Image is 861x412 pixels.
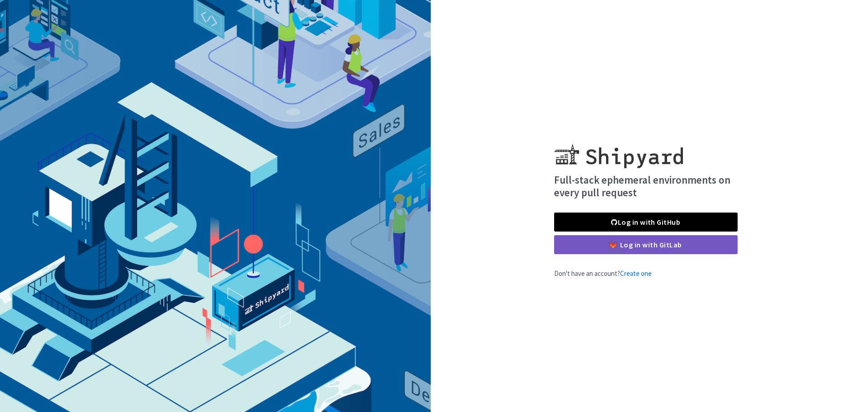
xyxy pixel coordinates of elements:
a: Create one [620,269,652,278]
img: gitlab-color.svg [610,242,616,248]
img: Shipyard logo [554,133,683,168]
a: Log in with GitLab [554,235,738,254]
span: Don't have an account? [554,269,652,278]
h4: Full-stack ephemeral environments on every pull request [554,174,738,199]
a: Log in with GitHub [554,213,738,232]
